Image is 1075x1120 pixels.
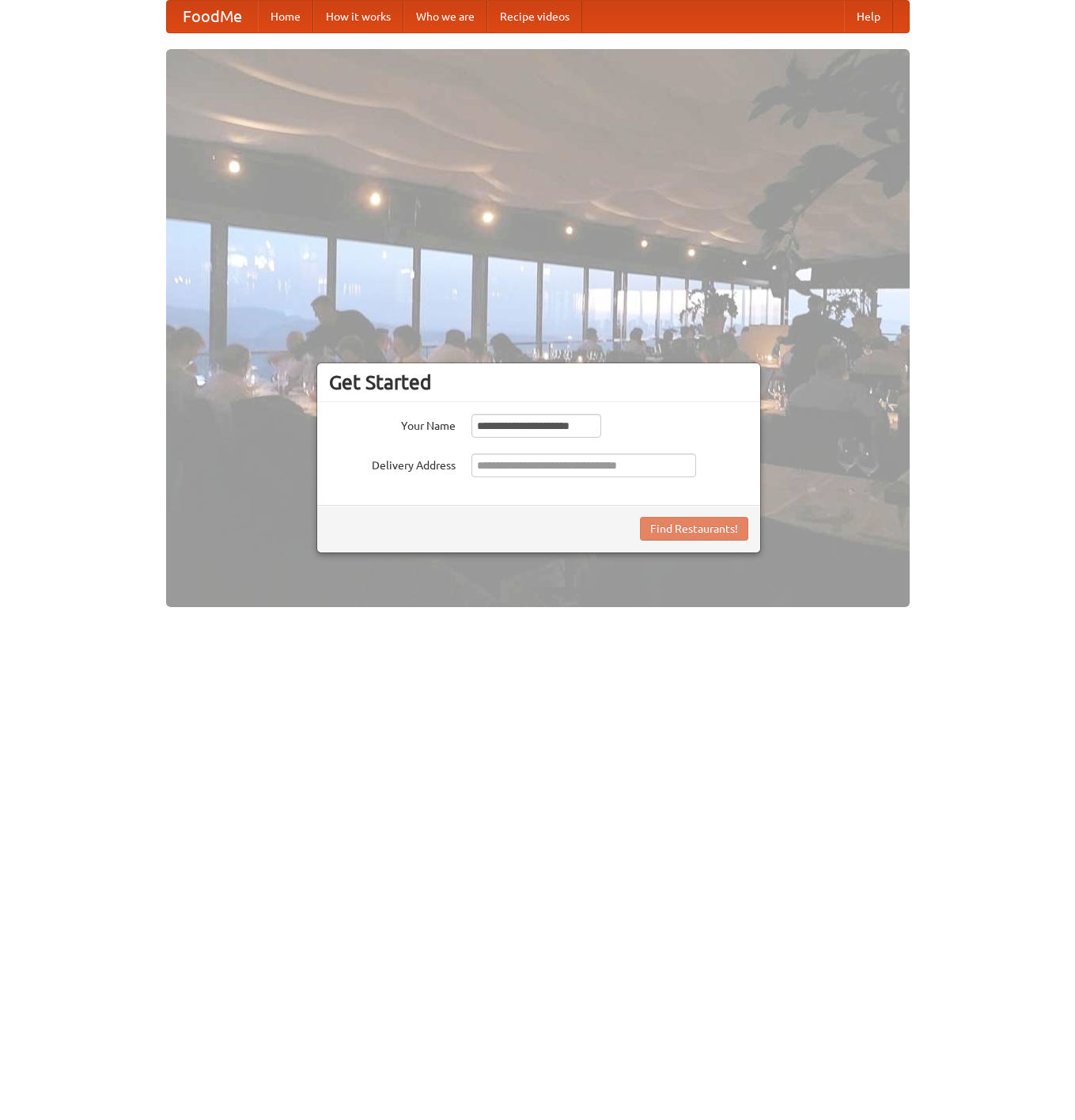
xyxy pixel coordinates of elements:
[329,454,456,473] label: Delivery Address
[487,1,582,32] a: Recipe videos
[329,414,456,434] label: Your Name
[403,1,487,32] a: Who we are
[167,1,258,32] a: FoodMe
[844,1,893,32] a: Help
[640,517,748,541] button: Find Restaurants!
[258,1,313,32] a: Home
[329,370,748,394] h3: Get Started
[313,1,403,32] a: How it works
